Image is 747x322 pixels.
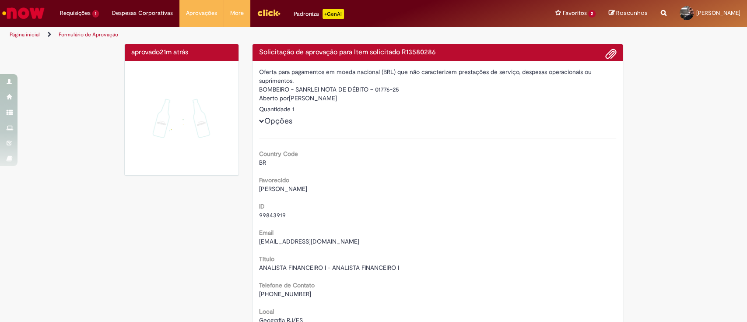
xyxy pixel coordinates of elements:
span: More [230,9,244,18]
span: Aprovações [186,9,217,18]
span: [EMAIL_ADDRESS][DOMAIN_NAME] [259,237,359,245]
a: Página inicial [10,31,40,38]
span: BR [259,159,266,166]
div: Oferta para pagamentos em moeda nacional (BRL) que não caracterizem prestações de serviço, despes... [259,67,616,85]
b: ID [259,202,265,210]
span: 1 [92,10,99,18]
h4: aprovado [131,49,232,57]
b: Título [259,255,274,263]
span: Despesas Corporativas [112,9,173,18]
img: sucesso_1.gif [131,67,232,169]
span: [PHONE_NUMBER] [259,290,311,298]
b: Local [259,308,274,315]
a: Formulário de Aprovação [59,31,118,38]
b: Telefone de Contato [259,281,315,289]
b: Country Code [259,150,298,158]
div: Padroniza [294,9,344,19]
img: click_logo_yellow_360x200.png [257,6,281,19]
label: Aberto por [259,94,289,103]
span: [PERSON_NAME] [259,185,307,193]
span: Requisições [60,9,91,18]
span: 21m atrás [160,48,188,57]
a: Rascunhos [609,9,648,18]
span: 2 [588,10,596,18]
b: Email [259,229,274,237]
span: 99843919 [259,211,286,219]
time: 01/10/2025 09:48:50 [160,48,188,57]
span: Favoritos [562,9,586,18]
p: +GenAi [323,9,344,19]
h4: Solicitação de aprovação para Item solicitado R13580286 [259,49,616,57]
span: ANALISTA FINANCEIRO I - ANALISTA FINANCEIRO I [259,264,399,272]
div: [PERSON_NAME] [259,94,616,105]
div: Quantidade 1 [259,105,616,113]
span: [PERSON_NAME] [696,9,740,17]
div: BOMBEIRO - SANRLEI NOTA DE DÉBITO – 01776-25 [259,85,616,94]
b: Favorecido [259,176,289,184]
span: Rascunhos [616,9,648,17]
img: ServiceNow [1,4,46,22]
ul: Trilhas de página [7,27,491,43]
